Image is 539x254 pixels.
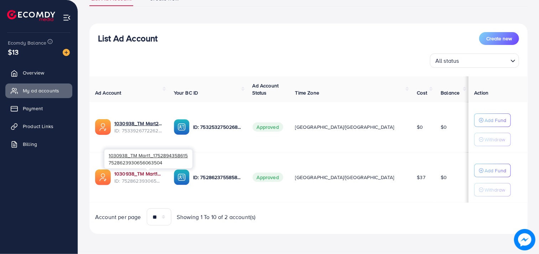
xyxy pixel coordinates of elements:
button: Add Fund [474,113,511,127]
a: Overview [5,66,72,80]
span: Your BC ID [174,89,198,96]
p: ID: 7528623755858362384 [193,173,241,182]
a: 1030938_TM Mart1_1752894358615 [114,170,162,177]
span: Balance [441,89,460,96]
input: Search for option [461,54,508,66]
span: Ad Account [95,89,121,96]
span: Approved [253,173,283,182]
button: Add Fund [474,164,511,177]
span: $0 [417,123,423,131]
a: Payment [5,101,72,116]
p: Add Fund [484,166,506,175]
a: Billing [5,137,72,151]
img: menu [63,14,71,22]
span: $0 [441,123,447,131]
button: Withdraw [474,133,511,146]
span: Action [474,89,488,96]
span: Product Links [23,123,53,130]
a: 1030938_TM Mart2_1754129054300 [114,120,162,127]
img: ic-ads-acc.e4c84228.svg [95,169,111,185]
span: Time Zone [295,89,319,96]
span: $13 [8,47,19,57]
span: [GEOGRAPHIC_DATA]/[GEOGRAPHIC_DATA] [295,123,394,131]
span: Account per page [95,213,141,221]
span: 1030938_TM Mart1_1752894358615 [109,152,188,159]
img: image [63,49,70,56]
a: Product Links [5,119,72,133]
button: Withdraw [474,183,511,197]
img: logo [7,10,55,21]
span: Create new [486,35,512,42]
p: ID: 7532532750268596241 [193,123,241,131]
span: $37 [417,174,425,181]
p: Add Fund [484,116,506,125]
img: ic-ads-acc.e4c84228.svg [95,119,111,135]
span: Billing [23,141,37,148]
p: Withdraw [484,186,505,194]
span: Ad Account Status [253,82,279,96]
span: Cost [417,89,427,96]
div: 7528623930656063504 [104,149,192,168]
span: My ad accounts [23,87,59,94]
img: image [514,229,535,250]
span: $0 [441,174,447,181]
span: ID: 7533926772262469649 [114,127,162,134]
span: Showing 1 To 10 of 2 account(s) [177,213,256,221]
div: <span class='underline'>1030938_TM Mart2_1754129054300</span></br>7533926772262469649 [114,120,162,134]
div: Search for option [430,54,519,68]
img: ic-ba-acc.ded83a64.svg [174,169,190,185]
span: Ecomdy Balance [8,39,46,46]
p: Withdraw [484,135,505,144]
a: My ad accounts [5,83,72,98]
span: Approved [253,122,283,132]
button: Create new [479,32,519,45]
span: [GEOGRAPHIC_DATA]/[GEOGRAPHIC_DATA] [295,174,394,181]
span: ID: 7528623930656063504 [114,177,162,184]
span: Payment [23,105,43,112]
img: ic-ba-acc.ded83a64.svg [174,119,190,135]
span: All status [434,56,461,66]
h3: List Ad Account [98,33,157,44]
span: Overview [23,69,44,76]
